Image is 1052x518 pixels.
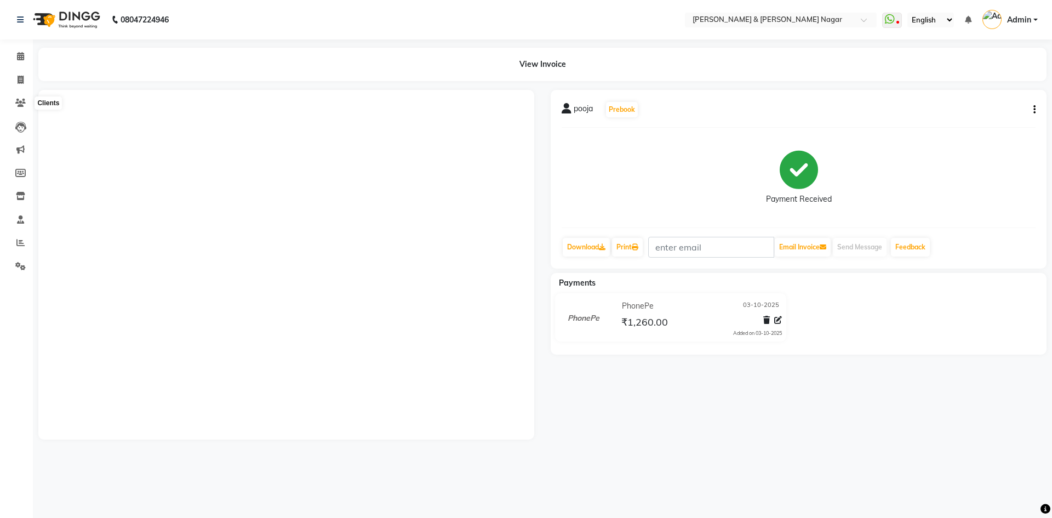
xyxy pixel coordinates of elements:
[743,300,779,312] span: 03-10-2025
[733,329,782,337] div: Added on 03-10-2025
[766,193,832,205] div: Payment Received
[982,10,1002,29] img: Admin
[563,238,610,257] a: Download
[574,103,593,118] span: pooja
[1007,14,1031,26] span: Admin
[559,278,596,288] span: Payments
[891,238,930,257] a: Feedback
[622,300,654,312] span: PhonePe
[35,96,62,110] div: Clients
[621,316,668,331] span: ₹1,260.00
[775,238,831,257] button: Email Invoice
[648,237,774,258] input: enter email
[612,238,643,257] a: Print
[833,238,887,257] button: Send Message
[38,48,1047,81] div: View Invoice
[121,4,169,35] b: 08047224946
[28,4,103,35] img: logo
[606,102,638,117] button: Prebook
